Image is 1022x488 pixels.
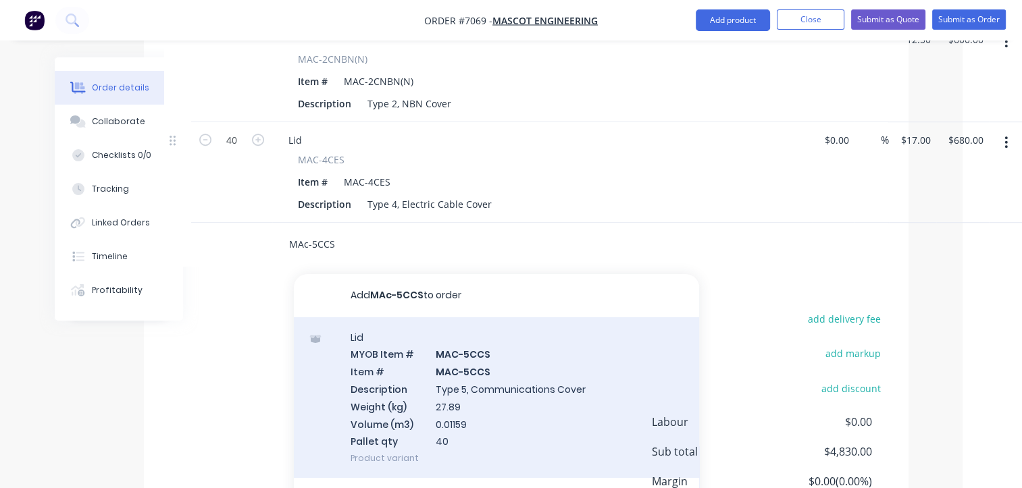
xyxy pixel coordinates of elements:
button: Order details [55,71,183,105]
div: Item # [292,72,333,91]
button: add discount [815,379,888,397]
button: AddMAc-5CCSto order [294,274,699,317]
span: % [881,132,889,148]
button: Add product [696,9,770,31]
button: Collaborate [55,105,183,138]
div: MAC-2CNBN(N) [338,72,419,91]
span: MAC-4CES [298,153,344,167]
span: Labour [652,414,772,430]
div: Timeline [92,250,128,263]
span: MAC-2CNBN(N) [298,52,367,66]
button: Linked Orders [55,206,183,240]
span: Sub total [652,443,772,460]
button: Profitability [55,273,183,307]
div: Tracking [92,183,129,195]
button: add markup [819,344,888,362]
div: Lid [278,130,313,150]
div: Profitability [92,284,143,296]
div: Order details [92,82,149,94]
button: Submit as Quote [851,9,925,30]
div: Item # [292,172,333,192]
span: Order #7069 - [424,14,492,27]
button: Checklists 0/0 [55,138,183,172]
div: Description [292,194,357,214]
div: Collaborate [92,115,145,128]
button: add delivery fee [801,310,888,328]
button: Timeline [55,240,183,273]
div: Linked Orders [92,217,150,229]
div: Type 2, NBN Cover [362,94,457,113]
a: Mascot Engineering [492,14,598,27]
img: Factory [24,10,45,30]
button: Submit as Order [932,9,1006,30]
input: Start typing to add a product... [288,231,559,258]
div: Type 4, Electric Cable Cover [362,194,497,214]
div: MAC-4CES [338,172,396,192]
div: Description [292,94,357,113]
span: $4,830.00 [771,443,871,460]
button: Tracking [55,172,183,206]
span: $0.00 [771,414,871,430]
button: Close [777,9,844,30]
div: Checklists 0/0 [92,149,151,161]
